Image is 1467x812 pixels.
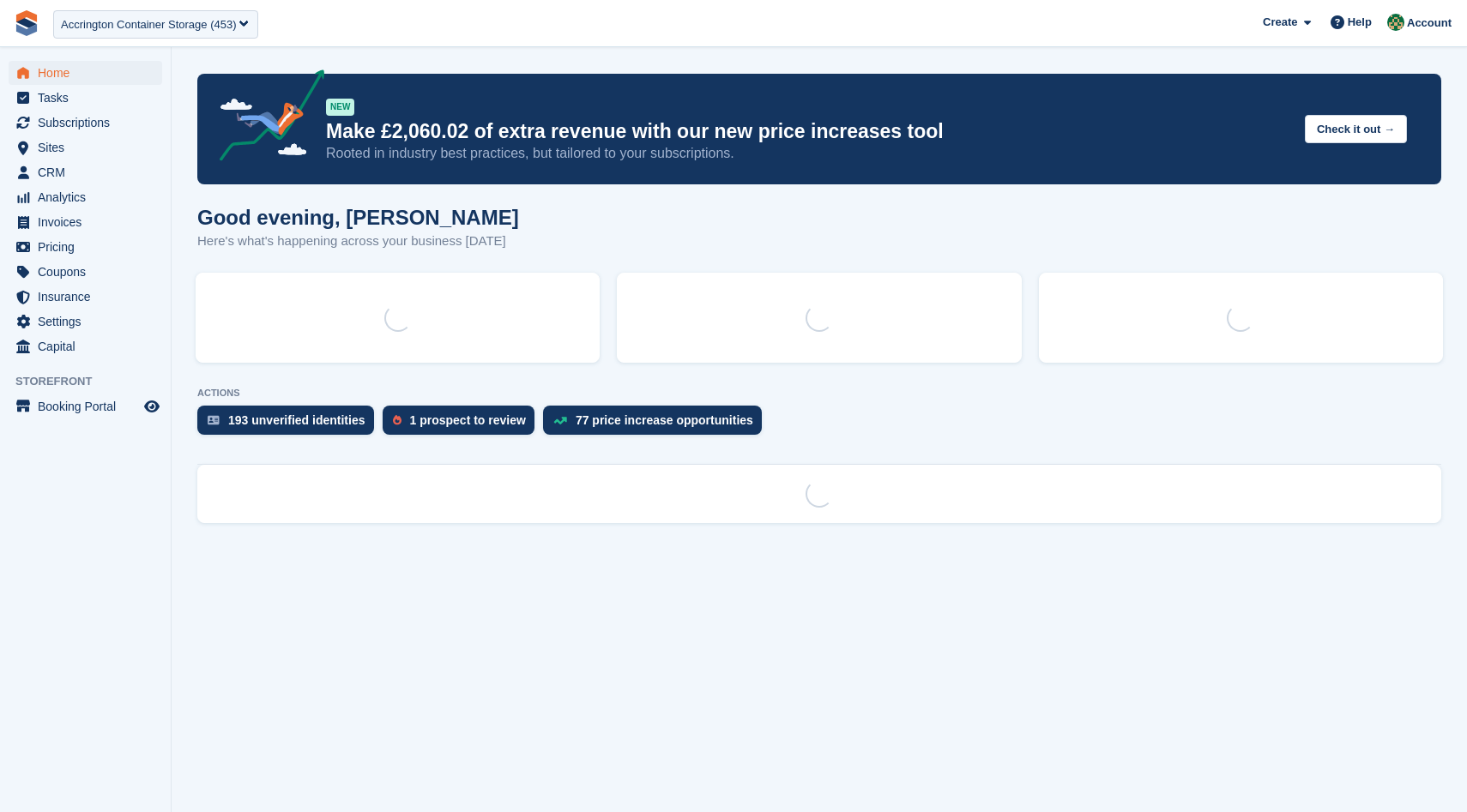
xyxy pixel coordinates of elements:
[205,69,325,167] img: price-adjustments-announcement-icon-8257ccfd72463d97f412b2fc003d46551f7dbcb40ab6d574587a9cd5c0d94...
[1348,14,1372,31] span: Help
[9,135,162,159] a: menu
[38,260,141,284] span: Coupons
[9,61,162,85] a: menu
[38,160,141,184] span: CRM
[197,388,1441,399] p: ACTIONS
[228,413,365,427] div: 193 unverified identities
[9,160,162,184] a: menu
[38,285,141,309] span: Insurance
[9,210,162,234] a: menu
[326,119,1291,144] p: Make £2,060.02 of extra revenue with our new price increases tool
[197,406,383,443] a: 193 unverified identities
[38,310,141,334] span: Settings
[38,61,141,85] span: Home
[1407,15,1452,32] span: Account
[1305,115,1407,143] button: Check it out →
[38,334,141,358] span: Capital
[1263,14,1297,31] span: Create
[15,373,171,390] span: Storefront
[393,415,401,425] img: prospect-51fa495bee0391a8d652442698ab0144808aea92771e9ea1ae160a38d050c398.svg
[38,394,141,418] span: Booking Portal
[9,111,162,135] a: menu
[9,86,162,110] a: menu
[9,310,162,334] a: menu
[383,406,543,443] a: 1 prospect to review
[9,235,162,259] a: menu
[9,185,162,209] a: menu
[38,111,141,135] span: Subscriptions
[38,135,141,159] span: Sites
[410,413,526,427] div: 1 prospect to review
[197,232,519,251] p: Here's what's happening across your business [DATE]
[326,144,1291,163] p: Rooted in industry best practices, but tailored to your subscriptions.
[326,99,354,116] div: NEW
[197,206,519,229] h1: Good evening, [PERSON_NAME]
[543,406,770,443] a: 77 price increase opportunities
[553,417,567,424] img: price_increase_opportunities-93ffe204e8149a01c8c9dc8f82e8f89637d9d84a8eef4429ea346261dce0b2c0.svg
[576,413,753,427] div: 77 price increase opportunities
[142,396,162,417] a: Preview store
[38,235,141,259] span: Pricing
[208,415,220,425] img: verify_identity-adf6edd0f0f0b5bbfe63781bf79b02c33cf7c696d77639b501bdc392416b5a36.svg
[61,16,237,33] div: Accrington Container Storage (453)
[9,260,162,284] a: menu
[14,10,39,36] img: stora-icon-8386f47178a22dfd0bd8f6a31ec36ba5ce8667c1dd55bd0f319d3a0aa187defe.svg
[9,334,162,358] a: menu
[9,285,162,309] a: menu
[1387,14,1404,31] img: Aaron
[38,185,141,209] span: Analytics
[38,86,141,110] span: Tasks
[38,210,141,234] span: Invoices
[9,394,162,418] a: menu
